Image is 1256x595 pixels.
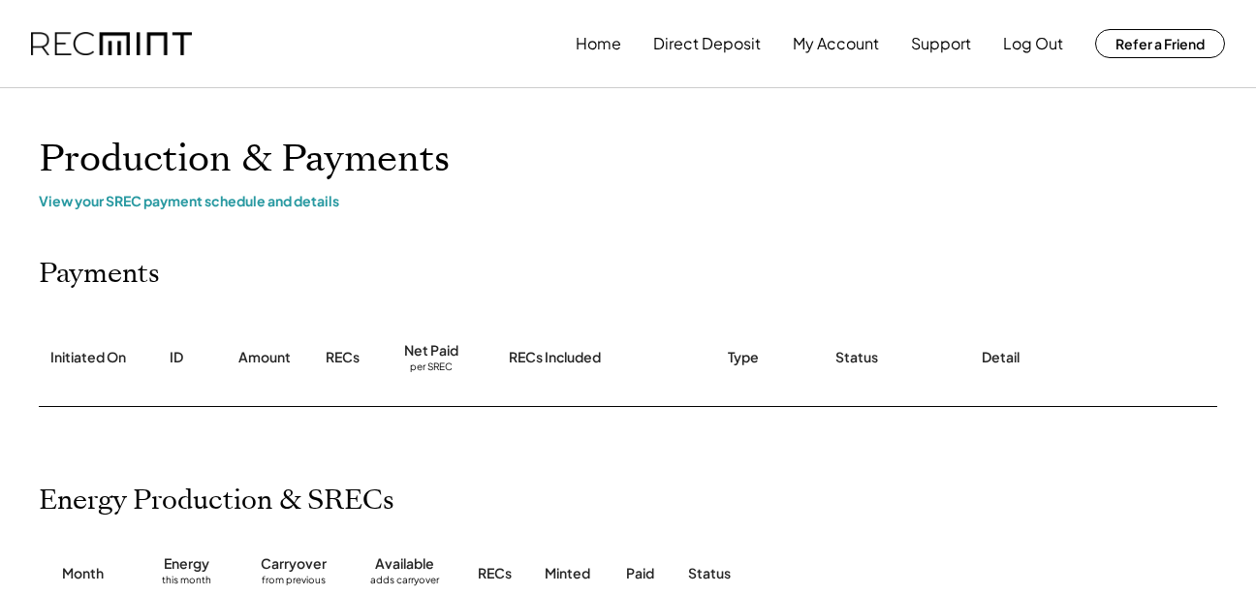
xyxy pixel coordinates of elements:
div: Paid [626,564,654,583]
img: recmint-logotype%403x.png [31,32,192,56]
button: My Account [793,24,879,63]
div: Amount [238,348,291,367]
div: Initiated On [50,348,126,367]
h2: Payments [39,258,160,291]
div: from previous [262,574,326,593]
div: Type [728,348,759,367]
div: Detail [982,348,1020,367]
button: Home [576,24,621,63]
h1: Production & Payments [39,137,1217,182]
div: Energy [164,554,209,574]
div: Carryover [261,554,327,574]
div: ID [170,348,183,367]
button: Support [911,24,971,63]
div: Net Paid [404,341,458,360]
div: View your SREC payment schedule and details [39,192,1217,209]
div: Status [835,348,878,367]
div: Minted [545,564,590,583]
div: RECs Included [509,348,601,367]
button: Log Out [1003,24,1063,63]
div: Month [62,564,104,583]
div: per SREC [410,360,453,375]
div: Available [375,554,434,574]
div: this month [162,574,211,593]
div: RECs [326,348,360,367]
h2: Energy Production & SRECs [39,485,394,517]
div: Status [688,564,1018,583]
button: Refer a Friend [1095,29,1225,58]
div: RECs [478,564,512,583]
button: Direct Deposit [653,24,761,63]
div: adds carryover [370,574,439,593]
